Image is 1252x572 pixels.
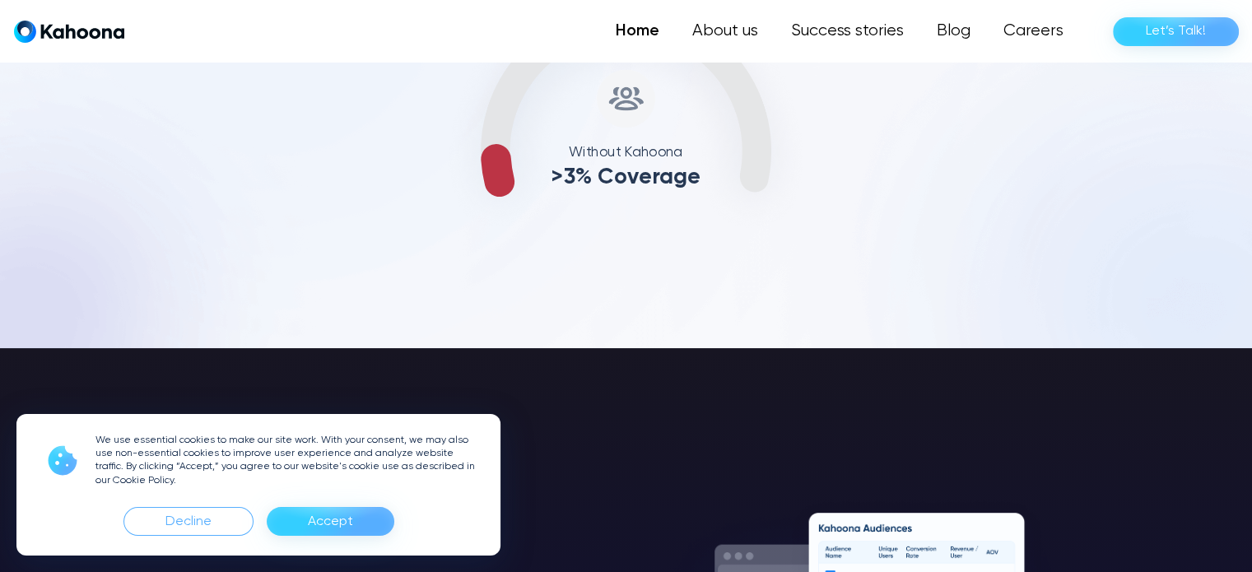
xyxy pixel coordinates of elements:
a: Home [599,15,676,48]
div: Accept [267,507,394,536]
div: Let’s Talk! [1146,18,1206,44]
a: About us [676,15,775,48]
p: We use essential cookies to make our site work. With your consent, we may also use non-essential ... [95,434,481,487]
a: home [14,20,124,44]
div: Decline [165,509,212,535]
a: Blog [920,15,987,48]
a: Careers [987,15,1080,48]
div: Decline [123,507,254,536]
a: Let’s Talk! [1113,17,1239,46]
div: Accept [308,509,353,535]
a: Success stories [775,15,920,48]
